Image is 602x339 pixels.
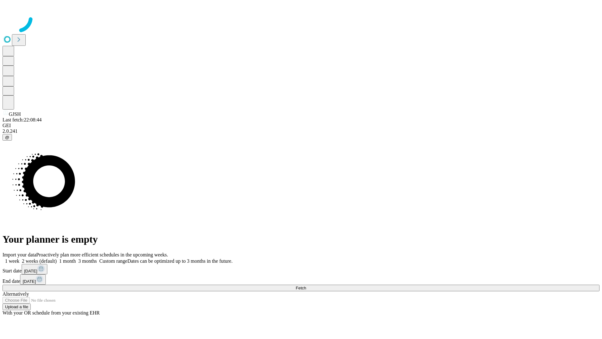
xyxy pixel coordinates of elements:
[3,285,599,291] button: Fetch
[296,286,306,290] span: Fetch
[3,274,599,285] div: End date
[24,269,37,273] span: [DATE]
[3,117,42,122] span: Last fetch: 22:08:44
[3,304,31,310] button: Upload a file
[127,258,232,264] span: Dates can be optimized up to 3 months in the future.
[3,128,599,134] div: 2.0.241
[5,258,19,264] span: 1 week
[59,258,76,264] span: 1 month
[20,274,46,285] button: [DATE]
[3,291,29,297] span: Alternatively
[22,264,47,274] button: [DATE]
[3,252,36,257] span: Import your data
[78,258,97,264] span: 3 months
[3,234,599,245] h1: Your planner is empty
[5,135,9,140] span: @
[9,111,21,117] span: GJSH
[3,134,12,141] button: @
[3,310,100,315] span: With your OR schedule from your existing EHR
[3,123,599,128] div: GEI
[22,258,57,264] span: 2 weeks (default)
[36,252,168,257] span: Proactively plan more efficient schedules in the upcoming weeks.
[3,264,599,274] div: Start date
[99,258,127,264] span: Custom range
[23,279,36,284] span: [DATE]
